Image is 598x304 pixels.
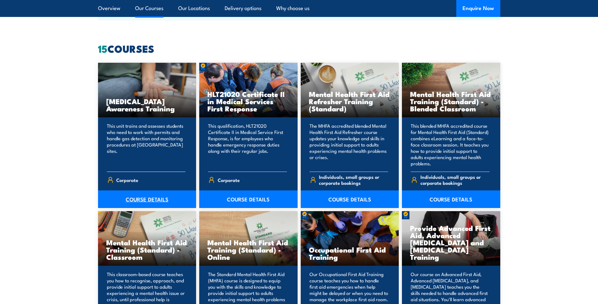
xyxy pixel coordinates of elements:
[208,123,287,167] p: This qualification, HLT21020 Certificate II in Medical Service First Response, is for employees w...
[310,123,388,167] p: The MHFA accredited blended Mental Health First Aid Refresher course updates your knowledge and s...
[301,190,399,208] a: COURSE DETAILS
[309,246,391,260] h3: Occupational First Aid Training
[98,190,196,208] a: COURSE DETAILS
[106,98,188,112] h3: [MEDICAL_DATA] Awareness Training
[402,190,500,208] a: COURSE DETAILS
[411,123,490,167] p: This blended MHFA accredited course for Mental Health First Aid (Standard) combines eLearning and...
[106,239,188,260] h3: Mental Health First Aid Training (Standard) - Classroom
[207,90,289,112] h3: HLT21020 Certificate II in Medical Services First Response
[309,90,391,112] h3: Mental Health First Aid Refresher Training (Standard)
[410,224,492,260] h3: Provide Advanced First Aid, Advanced [MEDICAL_DATA] and [MEDICAL_DATA] Training
[410,90,492,112] h3: Mental Health First Aid Training (Standard) - Blended Classroom
[98,40,107,56] strong: 15
[319,174,388,186] span: Individuals, small groups or corporate bookings
[218,175,240,185] span: Corporate
[199,190,298,208] a: COURSE DETAILS
[116,175,138,185] span: Corporate
[420,174,490,186] span: Individuals, small groups or corporate bookings
[98,44,500,53] h2: COURSES
[107,123,186,167] p: This unit trains and assesses students who need to work with permits and handle gas detection and...
[207,239,289,260] h3: Mental Health First Aid Training (Standard) - Online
